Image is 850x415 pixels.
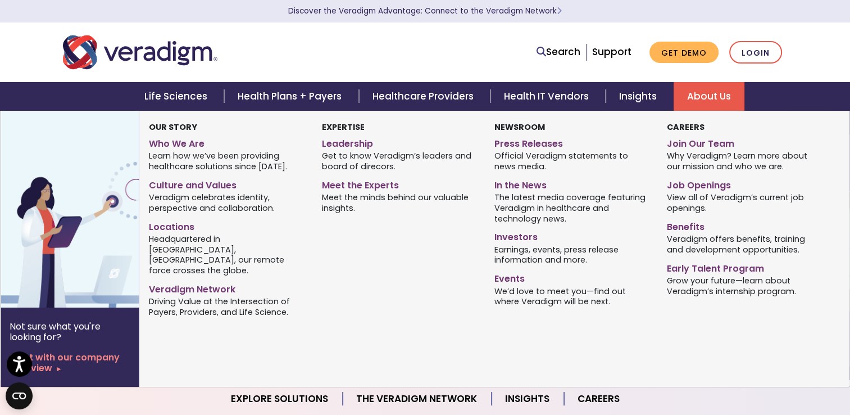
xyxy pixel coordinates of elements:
span: Driving Value at the Intersection of Payers, Providers, and Life Science. [149,296,304,318]
span: Get to know Veradigm’s leaders and board of direcors. [322,150,478,172]
strong: Our Story [149,121,197,133]
a: Benefits [667,217,822,233]
a: Meet the Experts [322,175,478,192]
a: Join Our Team [667,134,822,150]
span: Headquartered in [GEOGRAPHIC_DATA], [GEOGRAPHIC_DATA], our remote force crosses the globe. [149,233,304,276]
a: Press Releases [494,134,650,150]
a: The Veradigm Network [343,385,492,413]
span: Official Veradigm statements to news media. [494,150,650,172]
p: Not sure what you're looking for? [10,321,130,342]
span: Earnings, events, press release information and more. [494,243,650,265]
a: Search [537,44,580,60]
span: Grow your future—learn about Veradigm’s internship program. [667,274,822,296]
button: Open CMP widget [6,382,33,409]
a: Start with our company overview [10,352,130,373]
a: Insights [606,82,674,111]
a: Events [494,269,650,285]
a: Early Talent Program [667,259,822,275]
a: Locations [149,217,304,233]
span: The latest media coverage featuring Veradigm in healthcare and technology news. [494,192,650,224]
a: Culture and Values [149,175,304,192]
img: Vector image of Veradigm’s Story [1,111,181,308]
span: Why Veradigm? Learn more about our mission and who we are. [667,150,822,172]
a: Careers [564,385,633,413]
span: Veradigm celebrates identity, perspective and collaboration. [149,192,304,214]
a: Explore Solutions [217,385,343,413]
strong: Expertise [322,121,365,133]
a: Leadership [322,134,478,150]
a: Health IT Vendors [490,82,606,111]
span: We’d love to meet you—find out where Veradigm will be next. [494,285,650,307]
a: Healthcare Providers [359,82,490,111]
strong: Careers [667,121,704,133]
a: Who We Are [149,134,304,150]
span: Learn More [557,6,562,16]
a: Insights [492,385,564,413]
a: Investors [494,227,650,243]
a: Veradigm Network [149,279,304,296]
a: Life Sciences [131,82,224,111]
a: Get Demo [649,42,719,64]
strong: Newsroom [494,121,545,133]
a: Health Plans + Payers [224,82,358,111]
a: Job Openings [667,175,822,192]
span: Veradigm offers benefits, training and development opportunities. [667,233,822,255]
a: Login [729,41,782,64]
span: Learn how we’ve been providing healthcare solutions since [DATE]. [149,150,304,172]
a: Support [592,45,631,58]
a: Discover the Veradigm Advantage: Connect to the Veradigm NetworkLearn More [288,6,562,16]
a: About Us [674,82,744,111]
img: Veradigm logo [63,34,217,71]
a: In the News [494,175,650,192]
span: Meet the minds behind our valuable insights. [322,192,478,214]
span: View all of Veradigm’s current job openings. [667,192,822,214]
